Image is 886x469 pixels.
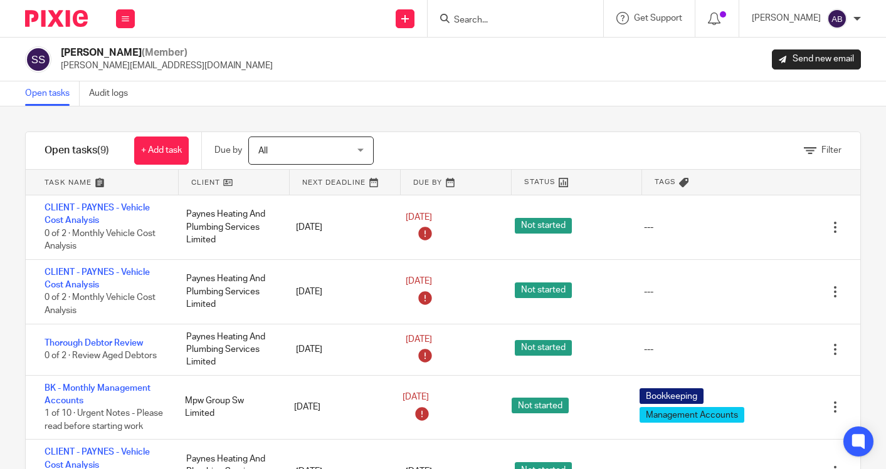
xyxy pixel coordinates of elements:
[61,59,273,72] p: [PERSON_NAME][EMAIL_ADDRESS][DOMAIN_NAME]
[453,15,566,26] input: Search
[174,202,283,252] div: Paynes Heating And Plumbing Services Limited
[644,286,653,298] div: ---
[214,144,242,157] p: Due by
[640,407,744,423] span: Management Accounts
[644,343,653,356] div: ---
[45,339,143,348] a: Thorough Debtor Review
[772,49,861,70] a: Send new email
[45,384,150,405] a: BK - Monthly Management Accounts
[142,48,187,58] span: (Member)
[655,177,676,187] span: Tags
[406,277,432,286] span: [DATE]
[644,221,653,234] div: ---
[97,145,109,155] span: (9)
[512,398,569,413] span: Not started
[403,393,429,401] span: [DATE]
[174,324,283,375] div: Paynes Heating And Plumbing Services Limited
[172,388,282,426] div: Mpw Group Sw Limited
[515,282,572,298] span: Not started
[283,215,393,240] div: [DATE]
[515,340,572,356] span: Not started
[25,81,80,106] a: Open tasks
[134,137,189,165] a: + Add task
[640,388,704,404] span: Bookkeeping
[45,268,150,289] a: CLIENT - PAYNES - Vehicle Cost Analysis
[45,448,150,469] a: CLIENT - PAYNES - Vehicle Cost Analysis
[406,335,432,344] span: [DATE]
[61,46,273,59] h2: [PERSON_NAME]
[283,279,393,304] div: [DATE]
[45,351,157,360] span: 0 of 2 · Review Aged Debtors
[821,146,841,155] span: Filter
[634,14,682,23] span: Get Support
[45,294,156,316] span: 0 of 2 · Monthly Vehicle Cost Analysis
[89,81,137,106] a: Audit logs
[515,218,572,234] span: Not started
[282,394,391,420] div: [DATE]
[45,204,150,225] a: CLIENT - PAYNES - Vehicle Cost Analysis
[752,12,821,24] p: [PERSON_NAME]
[406,213,432,222] span: [DATE]
[283,337,393,362] div: [DATE]
[25,46,51,73] img: svg%3E
[258,147,268,155] span: All
[524,177,556,187] span: Status
[45,229,156,251] span: 0 of 2 · Monthly Vehicle Cost Analysis
[25,10,88,27] img: Pixie
[45,144,109,157] h1: Open tasks
[174,266,283,317] div: Paynes Heating And Plumbing Services Limited
[45,409,163,431] span: 1 of 10 · Urgent Notes - Please read before starting work
[827,9,847,29] img: svg%3E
